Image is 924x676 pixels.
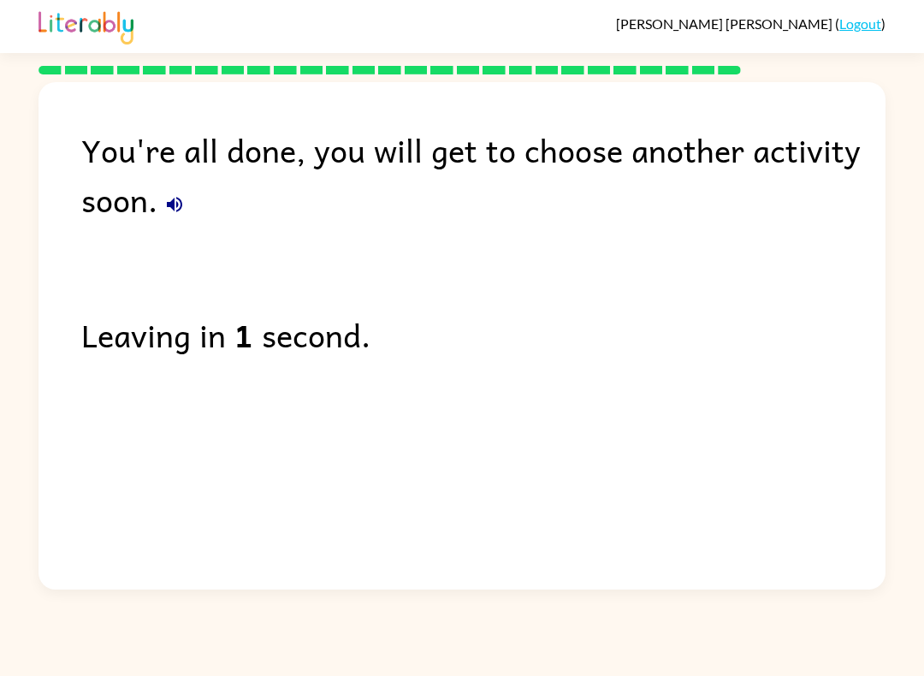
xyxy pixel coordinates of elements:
div: You're all done, you will get to choose another activity soon. [81,125,885,224]
div: ( ) [616,15,885,32]
span: [PERSON_NAME] [PERSON_NAME] [616,15,835,32]
a: Logout [839,15,881,32]
b: 1 [234,310,253,359]
img: Literably [38,7,133,44]
div: Leaving in second. [81,310,885,359]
